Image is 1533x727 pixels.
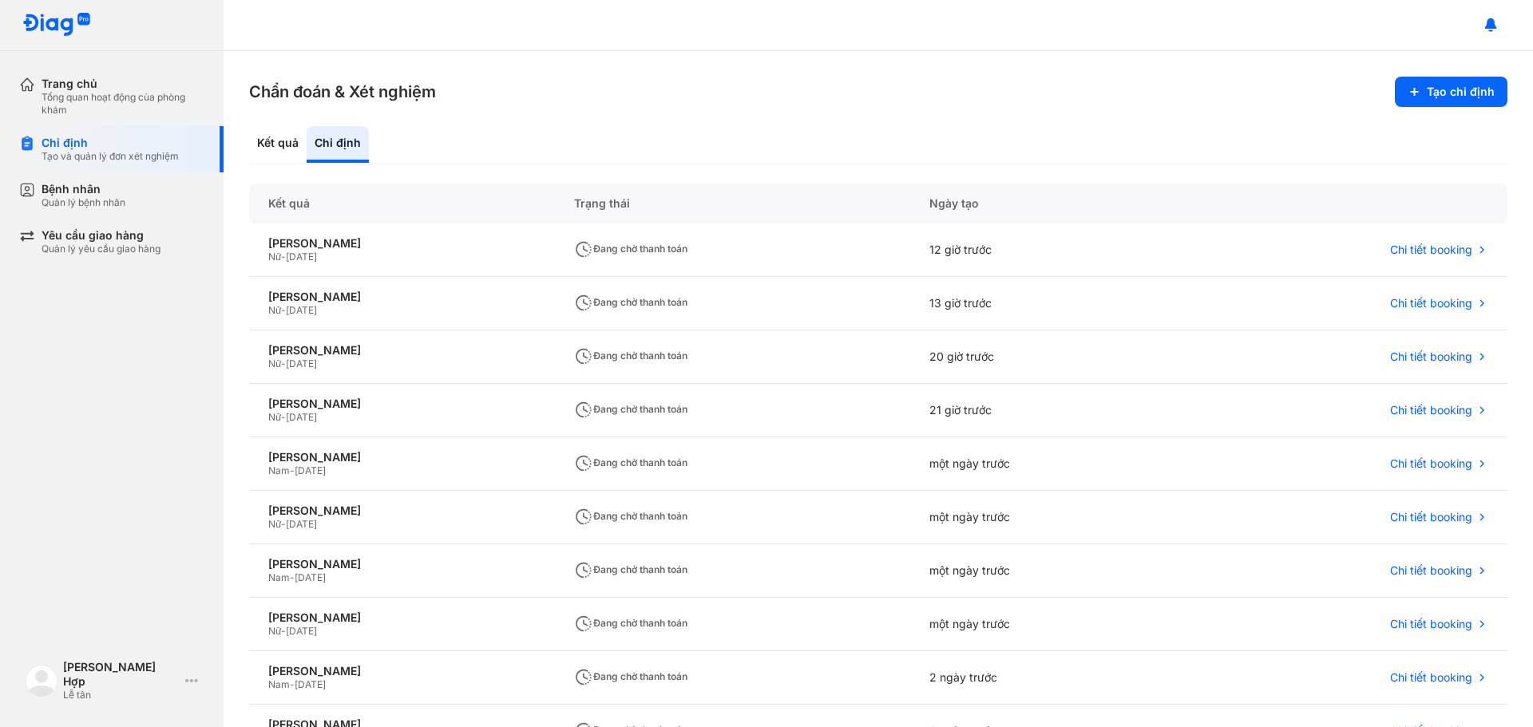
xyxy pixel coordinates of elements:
div: Kết quả [249,184,555,223]
span: [DATE] [286,251,317,263]
span: Đang chờ thanh toán [574,670,687,682]
div: 21 giờ trước [910,384,1188,437]
div: [PERSON_NAME] [268,504,536,518]
span: Chi tiết booking [1390,510,1472,524]
span: [DATE] [295,464,326,476]
span: [DATE] [295,678,326,690]
span: Đang chờ thanh toán [574,243,687,255]
span: Nữ [268,358,281,369]
div: [PERSON_NAME] [268,557,536,571]
span: Chi tiết booking [1390,670,1472,685]
span: Đang chờ thanh toán [574,617,687,629]
span: - [281,251,286,263]
span: Đang chờ thanh toán [574,403,687,415]
div: Kết quả [249,126,307,163]
span: Nữ [268,251,281,263]
span: Đang chờ thanh toán [574,510,687,522]
span: Chi tiết booking [1390,456,1472,471]
span: Đang chờ thanh toán [574,563,687,575]
div: [PERSON_NAME] [268,450,536,464]
div: [PERSON_NAME] [268,236,536,251]
span: [DATE] [286,304,317,316]
span: - [290,464,295,476]
span: Chi tiết booking [1390,617,1472,631]
div: [PERSON_NAME] Hợp [63,660,179,689]
span: [DATE] [286,358,317,369]
div: 20 giờ trước [910,330,1188,384]
div: Tổng quan hoạt động của phòng khám [42,91,204,117]
span: [DATE] [295,571,326,583]
span: Chi tiết booking [1390,243,1472,257]
span: Nam [268,678,290,690]
span: - [290,678,295,690]
span: Nam [268,571,290,583]
div: [PERSON_NAME] [268,610,536,625]
div: [PERSON_NAME] [268,664,536,678]
span: [DATE] [286,411,317,423]
img: logo [26,665,57,697]
span: - [281,358,286,369]
div: một ngày trước [910,491,1188,544]
span: Chi tiết booking [1390,296,1472,310]
div: một ngày trước [910,598,1188,651]
div: Chỉ định [307,126,369,163]
span: Nam [268,464,290,476]
span: Nữ [268,304,281,316]
span: Đang chờ thanh toán [574,456,687,468]
span: [DATE] [286,518,317,530]
span: Nữ [268,625,281,637]
div: Ngày tạo [910,184,1188,223]
div: Trạng thái [555,184,909,223]
div: [PERSON_NAME] [268,290,536,304]
span: Chi tiết booking [1390,350,1472,364]
span: Chi tiết booking [1390,563,1472,578]
div: Quản lý bệnh nhân [42,196,125,209]
div: Quản lý yêu cầu giao hàng [42,243,160,255]
div: 13 giờ trước [910,277,1188,330]
div: một ngày trước [910,437,1188,491]
span: - [281,518,286,530]
div: [PERSON_NAME] [268,397,536,411]
div: một ngày trước [910,544,1188,598]
span: Chi tiết booking [1390,403,1472,417]
span: - [290,571,295,583]
div: [PERSON_NAME] [268,343,536,358]
img: logo [22,13,91,38]
span: Nữ [268,411,281,423]
span: [DATE] [286,625,317,637]
span: - [281,625,286,637]
span: Đang chờ thanh toán [574,296,687,308]
div: Tạo và quản lý đơn xét nghiệm [42,150,179,163]
div: 2 ngày trước [910,651,1188,705]
span: - [281,304,286,316]
span: - [281,411,286,423]
span: Nữ [268,518,281,530]
button: Tạo chỉ định [1395,77,1507,107]
div: Bệnh nhân [42,182,125,196]
span: Đang chờ thanh toán [574,350,687,362]
h3: Chẩn đoán & Xét nghiệm [249,81,436,103]
div: Trang chủ [42,77,204,91]
div: Yêu cầu giao hàng [42,228,160,243]
div: Lễ tân [63,689,179,701]
div: 12 giờ trước [910,223,1188,277]
div: Chỉ định [42,136,179,150]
